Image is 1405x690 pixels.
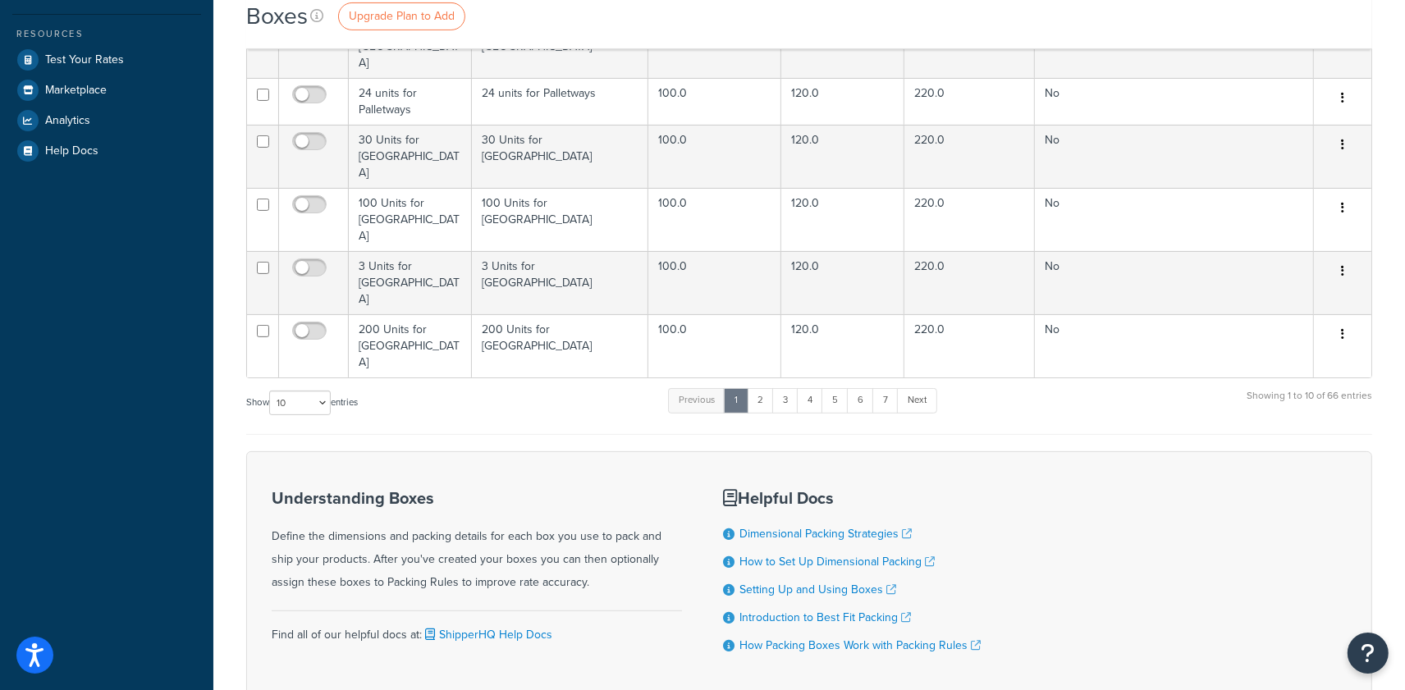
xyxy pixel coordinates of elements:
[648,188,781,251] td: 100.0
[12,106,201,135] a: Analytics
[872,388,899,413] a: 7
[349,7,455,25] span: Upgrade Plan to Add
[472,78,648,125] td: 24 units for Palletways
[723,489,981,507] h3: Helpful Docs
[781,314,904,377] td: 120.0
[45,114,90,128] span: Analytics
[1035,188,1314,251] td: No
[781,78,904,125] td: 120.0
[772,388,799,413] a: 3
[12,45,201,75] a: Test Your Rates
[739,581,896,598] a: Setting Up and Using Boxes
[648,251,781,314] td: 100.0
[246,391,358,415] label: Show entries
[904,78,1035,125] td: 220.0
[45,84,107,98] span: Marketplace
[472,251,648,314] td: 3 Units for [GEOGRAPHIC_DATA]
[904,251,1035,314] td: 220.0
[739,637,981,654] a: How Packing Boxes Work with Packing Rules
[1035,78,1314,125] td: No
[349,78,472,125] td: 24 units for Palletways
[747,388,774,413] a: 2
[272,489,682,507] h3: Understanding Boxes
[648,125,781,188] td: 100.0
[904,314,1035,377] td: 220.0
[349,251,472,314] td: 3 Units for [GEOGRAPHIC_DATA]
[12,27,201,41] div: Resources
[724,388,748,413] a: 1
[739,553,935,570] a: How to Set Up Dimensional Packing
[338,2,465,30] a: Upgrade Plan to Add
[739,609,911,626] a: Introduction to Best Fit Packing
[781,251,904,314] td: 120.0
[269,391,331,415] select: Showentries
[272,489,682,594] div: Define the dimensions and packing details for each box you use to pack and ship your products. Af...
[648,314,781,377] td: 100.0
[781,188,904,251] td: 120.0
[821,388,849,413] a: 5
[472,188,648,251] td: 100 Units for [GEOGRAPHIC_DATA]
[1247,386,1372,422] div: Showing 1 to 10 of 66 entries
[349,125,472,188] td: 30 Units for [GEOGRAPHIC_DATA]
[904,188,1035,251] td: 220.0
[12,136,201,166] a: Help Docs
[422,626,552,643] a: ShipperHQ Help Docs
[739,525,912,542] a: Dimensional Packing Strategies
[1035,251,1314,314] td: No
[45,53,124,67] span: Test Your Rates
[1035,314,1314,377] td: No
[797,388,823,413] a: 4
[472,125,648,188] td: 30 Units for [GEOGRAPHIC_DATA]
[847,388,874,413] a: 6
[45,144,98,158] span: Help Docs
[349,314,472,377] td: 200 Units for [GEOGRAPHIC_DATA]
[904,125,1035,188] td: 220.0
[472,314,648,377] td: 200 Units for [GEOGRAPHIC_DATA]
[668,388,725,413] a: Previous
[781,125,904,188] td: 120.0
[1348,633,1389,674] button: Open Resource Center
[1035,125,1314,188] td: No
[648,78,781,125] td: 100.0
[272,610,682,647] div: Find all of our helpful docs at:
[12,75,201,105] a: Marketplace
[897,388,937,413] a: Next
[349,188,472,251] td: 100 Units for [GEOGRAPHIC_DATA]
